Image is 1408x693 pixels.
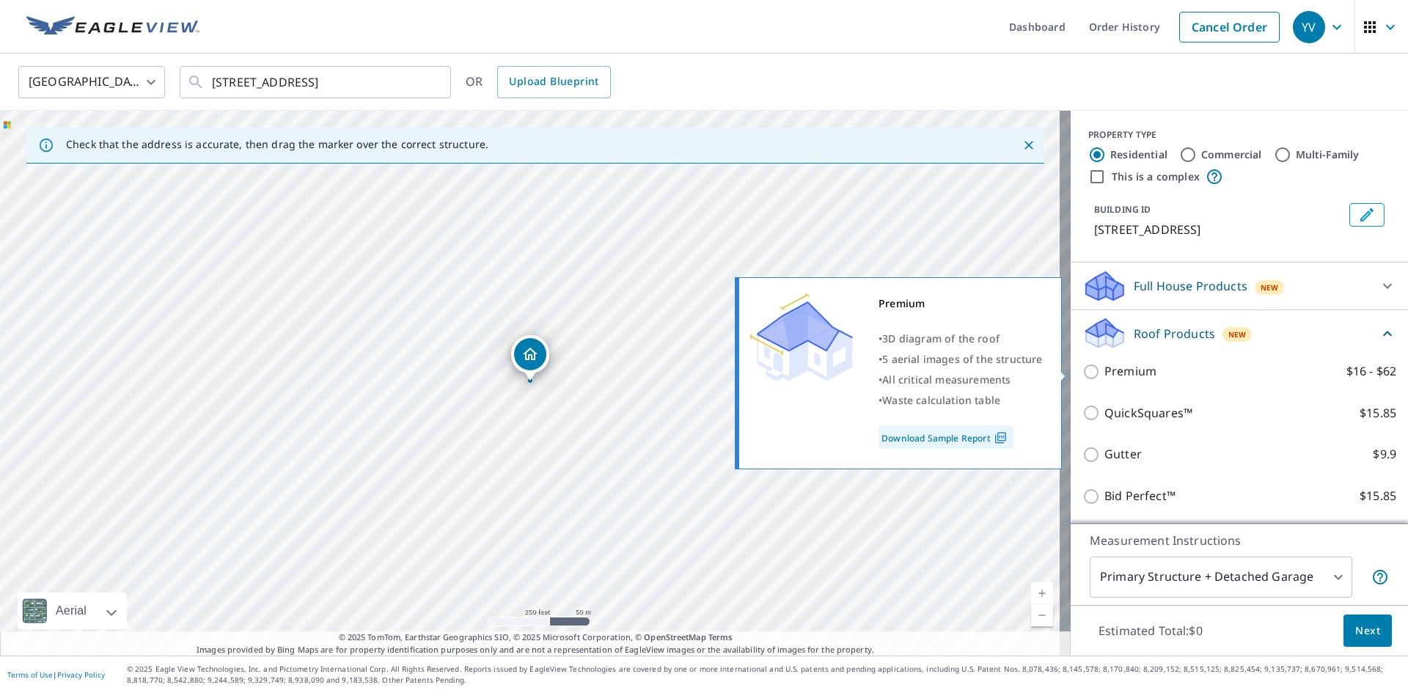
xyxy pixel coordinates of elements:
[1373,445,1396,463] p: $9.9
[1346,362,1396,381] p: $16 - $62
[1031,582,1053,604] a: Current Level 17, Zoom In
[882,331,1000,345] span: 3D diagram of the roof
[1094,203,1151,216] p: BUILDING ID
[879,293,1043,314] div: Premium
[1228,329,1247,340] span: New
[1343,615,1392,648] button: Next
[1134,277,1247,295] p: Full House Products
[1082,316,1396,351] div: Roof ProductsNew
[18,62,165,103] div: [GEOGRAPHIC_DATA]
[1355,622,1380,640] span: Next
[51,593,91,629] div: Aerial
[509,73,598,91] span: Upload Blueprint
[1349,203,1385,227] button: Edit building 1
[1082,268,1396,304] div: Full House ProductsNew
[1090,557,1352,598] div: Primary Structure + Detached Garage
[1094,221,1343,238] p: [STREET_ADDRESS]
[511,335,549,381] div: Dropped pin, building 1, Residential property, 24 Beltzhoover Ave Pittsburgh, PA 15210
[26,16,199,38] img: EV Logo
[882,352,1042,366] span: 5 aerial images of the structure
[1104,404,1192,422] p: QuickSquares™
[1110,147,1167,162] label: Residential
[1112,169,1200,184] label: This is a complex
[879,329,1043,349] div: •
[18,593,127,629] div: Aerial
[1104,487,1176,505] p: Bid Perfect™
[339,631,733,644] span: © 2025 TomTom, Earthstar Geographics SIO, © 2025 Microsoft Corporation, ©
[66,138,488,151] p: Check that the address is accurate, then drag the marker over the correct structure.
[497,66,610,98] a: Upload Blueprint
[1104,445,1142,463] p: Gutter
[708,631,733,642] a: Terms
[1360,404,1396,422] p: $15.85
[1179,12,1280,43] a: Cancel Order
[882,393,1000,407] span: Waste calculation table
[1261,282,1279,293] span: New
[127,664,1401,686] p: © 2025 Eagle View Technologies, Inc. and Pictometry International Corp. All Rights Reserved. Repo...
[750,293,853,381] img: Premium
[1090,532,1389,549] p: Measurement Instructions
[1201,147,1262,162] label: Commercial
[879,425,1013,449] a: Download Sample Report
[7,670,105,679] p: |
[1087,615,1214,647] p: Estimated Total: $0
[882,373,1011,386] span: All critical measurements
[879,370,1043,390] div: •
[1360,487,1396,505] p: $15.85
[1088,128,1390,142] div: PROPERTY TYPE
[466,66,611,98] div: OR
[7,670,53,680] a: Terms of Use
[57,670,105,680] a: Privacy Policy
[644,631,705,642] a: OpenStreetMap
[879,390,1043,411] div: •
[1104,362,1156,381] p: Premium
[1293,11,1325,43] div: YV
[1134,325,1215,342] p: Roof Products
[1031,604,1053,626] a: Current Level 17, Zoom Out
[879,349,1043,370] div: •
[991,431,1011,444] img: Pdf Icon
[1296,147,1360,162] label: Multi-Family
[1019,136,1038,155] button: Close
[212,62,421,103] input: Search by address or latitude-longitude
[1371,568,1389,586] span: Your report will include the primary structure and a detached garage if one exists.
